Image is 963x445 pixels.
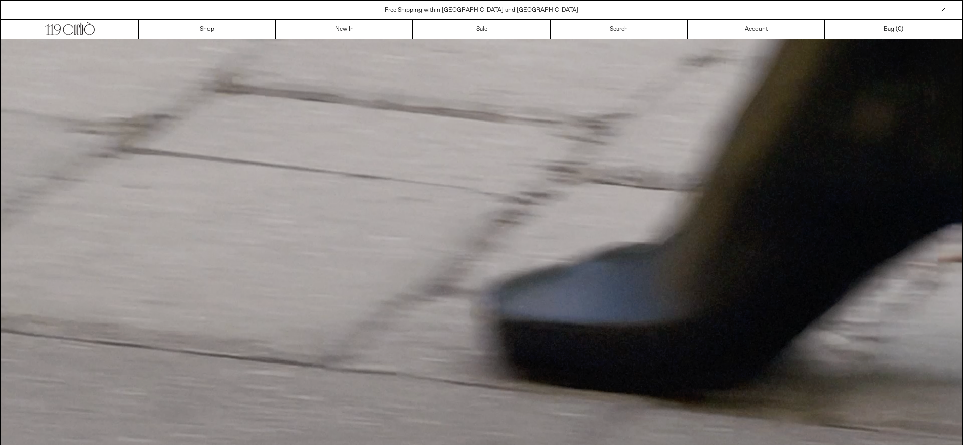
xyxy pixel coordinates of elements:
[898,25,901,33] span: 0
[385,6,578,14] a: Free Shipping within [GEOGRAPHIC_DATA] and [GEOGRAPHIC_DATA]
[276,20,413,39] a: New In
[898,25,903,34] span: )
[139,20,276,39] a: Shop
[551,20,688,39] a: Search
[688,20,825,39] a: Account
[825,20,962,39] a: Bag ()
[413,20,550,39] a: Sale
